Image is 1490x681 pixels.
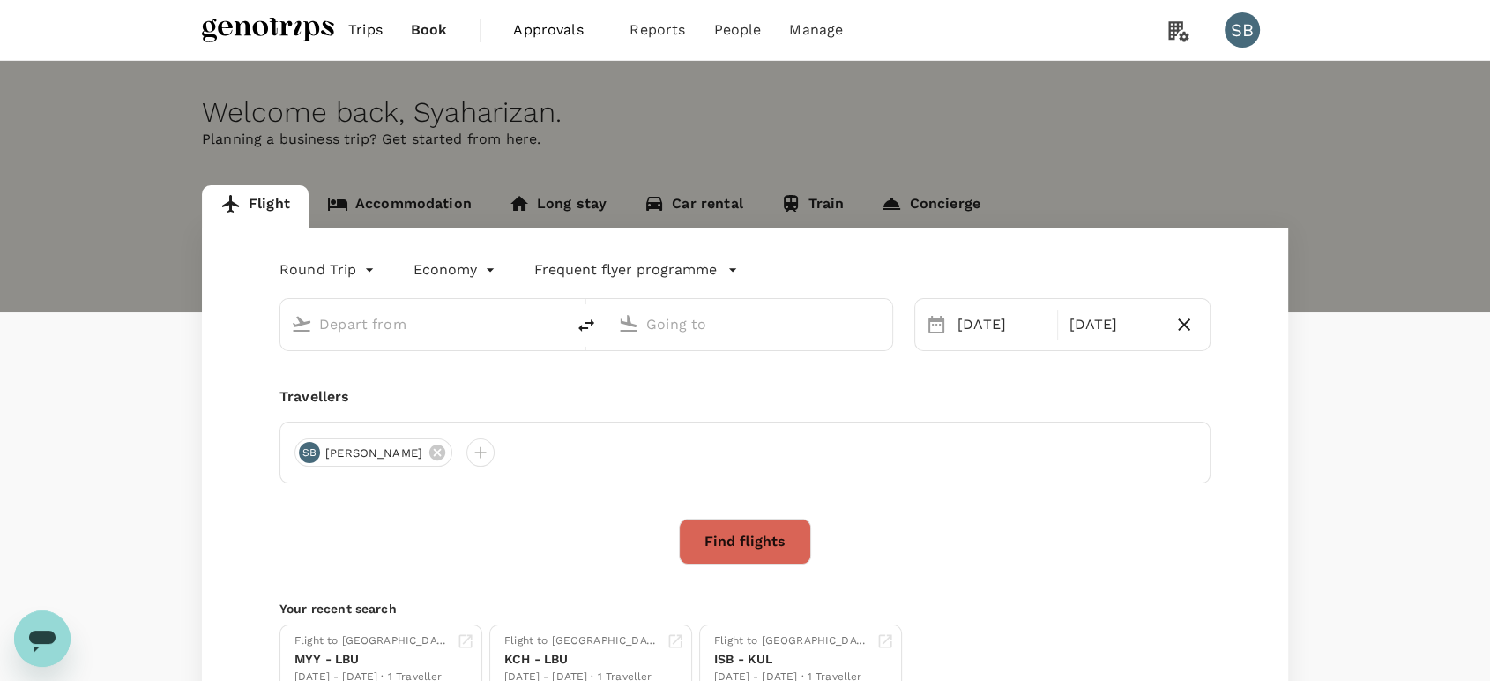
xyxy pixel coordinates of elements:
[411,19,448,41] span: Book
[646,311,855,338] input: Going to
[762,185,863,228] a: Train
[504,650,659,669] div: KCH - LBU
[1062,307,1165,342] div: [DATE]
[413,256,499,284] div: Economy
[950,307,1054,342] div: [DATE]
[294,632,450,650] div: Flight to [GEOGRAPHIC_DATA]
[202,11,334,49] img: Genotrips - ALL
[202,96,1288,129] div: Welcome back , Syaharizan .
[490,185,625,228] a: Long stay
[202,129,1288,150] p: Planning a business trip? Get started from here.
[625,185,762,228] a: Car rental
[713,19,761,41] span: People
[862,185,998,228] a: Concierge
[630,19,685,41] span: Reports
[789,19,843,41] span: Manage
[279,600,1211,617] p: Your recent search
[1225,12,1260,48] div: SB
[319,311,528,338] input: Depart from
[714,650,869,669] div: ISB - KUL
[679,519,811,565] button: Find flights
[348,19,383,41] span: Trips
[534,259,717,281] p: Frequent flyer programme
[299,442,320,463] div: SB
[553,322,556,326] button: Open
[202,185,309,228] a: Flight
[294,438,452,467] div: SB[PERSON_NAME]
[279,386,1211,408] div: Travellers
[309,185,490,228] a: Accommodation
[565,304,607,347] button: delete
[534,259,738,281] button: Frequent flyer programme
[315,445,433,462] span: [PERSON_NAME]
[714,632,869,650] div: Flight to [GEOGRAPHIC_DATA]
[279,256,378,284] div: Round Trip
[14,610,71,667] iframe: Button to launch messaging window
[513,19,601,41] span: Approvals
[294,650,450,669] div: MYY - LBU
[504,632,659,650] div: Flight to [GEOGRAPHIC_DATA]
[880,322,883,326] button: Open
